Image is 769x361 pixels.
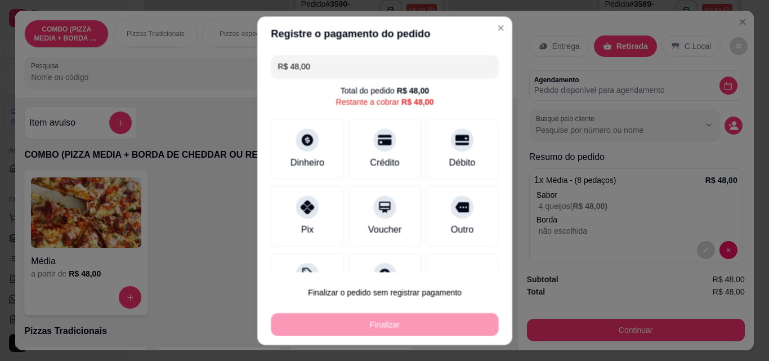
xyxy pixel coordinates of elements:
[290,156,324,170] div: Dinheiro
[257,16,512,51] header: Registre o pagamento do pedido
[336,96,433,107] div: Restante a cobrar
[491,19,509,37] button: Close
[271,281,498,304] button: Finalizar o pedido sem registrar pagamento
[396,84,428,96] div: R$ 48,00
[301,223,313,237] div: Pix
[368,223,401,237] div: Voucher
[450,223,473,237] div: Outro
[401,96,433,107] div: R$ 48,00
[370,156,399,170] div: Crédito
[340,84,428,96] div: Total do pedido
[449,156,475,170] div: Débito
[278,55,491,78] input: Ex.: hambúrguer de cordeiro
